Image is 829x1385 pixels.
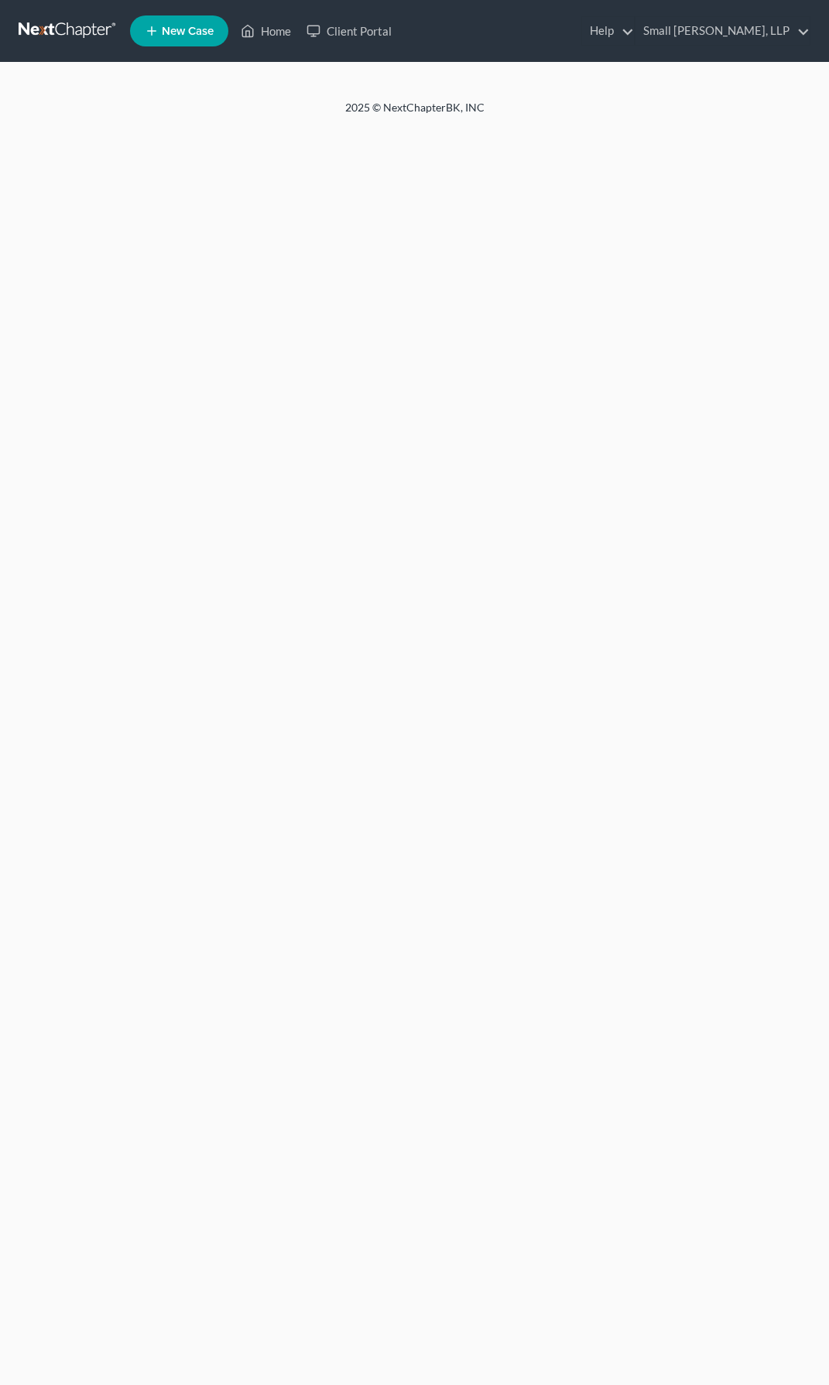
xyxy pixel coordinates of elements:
a: Small [PERSON_NAME], LLP [635,17,810,45]
div: 2025 © NextChapterBK, INC [43,100,786,128]
a: Client Portal [299,17,399,45]
new-legal-case-button: New Case [130,15,228,46]
a: Help [582,17,634,45]
a: Home [233,17,299,45]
